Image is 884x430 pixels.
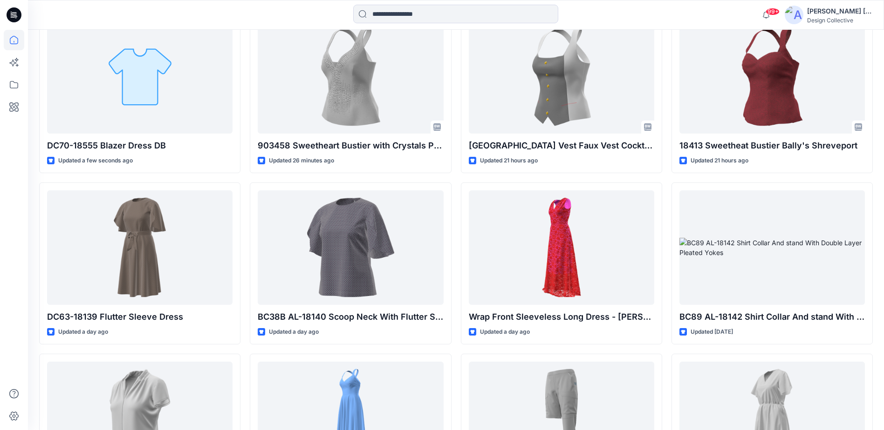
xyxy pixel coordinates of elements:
[469,310,654,323] p: Wrap Front Sleeveless Long Dress - [PERSON_NAME]
[269,156,334,166] p: Updated 26 minutes ago
[269,327,319,337] p: Updated a day ago
[679,139,865,152] p: 18413 Sweetheat Bustier Bally's Shreveport
[807,6,872,17] div: [PERSON_NAME] [PERSON_NAME]
[480,327,530,337] p: Updated a day ago
[258,190,443,304] a: BC38B AL-18140 Scoop Neck With Flutter Sleeve
[47,139,233,152] p: DC70-18555 Blazer Dress DB
[766,8,780,15] span: 99+
[258,19,443,133] a: 903458 Sweetheart Bustier with Crystals Potawatomi Casino
[47,19,233,133] a: DC70-18555 Blazer Dress DB
[679,19,865,133] a: 18413 Sweetheat Bustier Bally's Shreveport
[691,327,733,337] p: Updated [DATE]
[258,139,443,152] p: 903458 Sweetheart Bustier with Crystals Potawatomi Casino
[47,190,233,304] a: DC63-18139 Flutter Sleeve Dress
[480,156,538,166] p: Updated 21 hours ago
[691,156,748,166] p: Updated 21 hours ago
[785,6,803,24] img: avatar
[469,139,654,152] p: [GEOGRAPHIC_DATA] Vest Faux Vest Cocktail Top Morongo
[469,190,654,304] a: Wrap Front Sleeveless Long Dress - Sarah Stetler
[47,310,233,323] p: DC63-18139 Flutter Sleeve Dress
[58,327,108,337] p: Updated a day ago
[258,310,443,323] p: BC38B AL-18140 Scoop Neck With Flutter Sleeve
[807,17,872,24] div: Design Collective
[679,190,865,304] a: BC89 AL-18142 Shirt Collar And stand With Double Layer Pleated Yokes
[679,310,865,323] p: BC89 AL-18142 Shirt Collar And stand With Double Layer Pleated Yokes
[469,19,654,133] a: 18584 Square Vest Faux Vest Cocktail Top Morongo
[58,156,133,166] p: Updated a few seconds ago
